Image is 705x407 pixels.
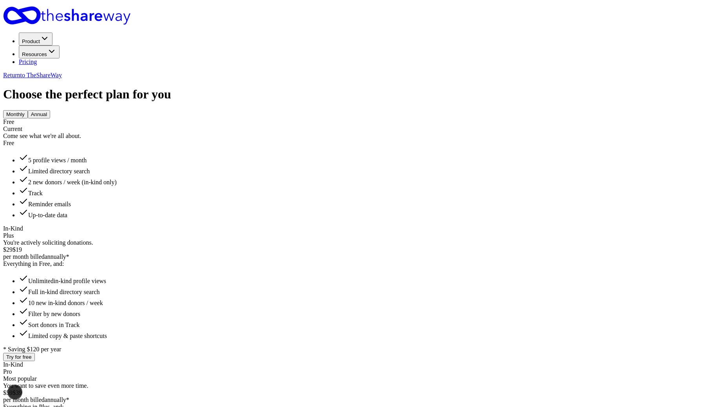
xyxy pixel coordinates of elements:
[3,361,702,368] div: In-Kind
[3,396,702,403] div: per month billed annually*
[3,72,62,78] span: Return
[3,246,13,253] span: $ 29
[28,311,80,317] span: Filter by new donors
[28,201,71,207] span: Reminder emails
[3,353,35,361] button: Try for free
[28,168,90,174] span: Limited directory search
[3,232,702,239] div: Plus
[3,382,702,389] div: You want to save even more time.
[28,278,54,284] span: Unlimited
[3,253,702,260] div: per month billed annually*
[28,300,103,306] span: 10 new in-kind donors / week
[28,289,100,295] span: Full in-kind directory search
[3,110,28,118] button: Monthly
[3,133,702,140] div: Come see what we're all about.
[20,72,62,78] span: to TheShareWay
[28,110,51,118] button: Annual
[28,322,80,328] span: Sort donors in Track
[28,179,117,185] span: 2 new donors / week (in-kind only)
[19,58,37,65] a: Pricing
[3,140,14,146] span: Free
[3,6,702,26] a: Home
[28,333,107,339] span: Limited copy & paste shortcuts
[28,190,43,196] span: Track
[13,246,22,253] span: $ 19
[3,239,702,246] div: You're actively soliciting donations.
[28,157,87,164] span: 5 profile views / month
[3,33,702,65] nav: Main
[28,212,67,218] span: Up-to-date data
[3,125,702,133] div: Current
[3,389,13,396] span: $ 59
[3,72,62,78] a: Returnto TheShareWay
[3,118,702,133] div: Free
[19,45,60,58] button: Resources
[28,278,106,284] span: in-kind profile views
[3,225,702,232] div: In-Kind
[19,33,52,45] button: Product
[3,368,702,382] div: Pro
[3,260,702,267] div: Everything in Free, and:
[3,87,702,102] h1: Choose the perfect plan for you
[3,375,702,382] div: Most popular
[3,346,702,353] div: * Saving $120 per year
